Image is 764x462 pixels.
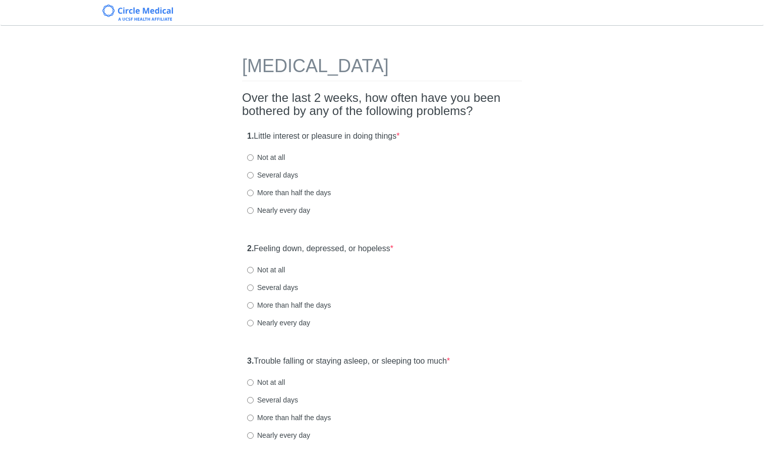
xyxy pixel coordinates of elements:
[247,432,254,439] input: Nearly every day
[247,207,254,214] input: Nearly every day
[247,395,298,405] label: Several days
[247,413,331,423] label: More than half the days
[247,430,310,440] label: Nearly every day
[247,267,254,273] input: Not at all
[247,415,254,421] input: More than half the days
[247,190,254,196] input: More than half the days
[247,170,298,180] label: Several days
[247,357,254,365] strong: 3.
[247,132,254,140] strong: 1.
[247,300,331,310] label: More than half the days
[247,154,254,161] input: Not at all
[247,356,450,367] label: Trouble falling or staying asleep, or sleeping too much
[247,377,285,387] label: Not at all
[247,282,298,293] label: Several days
[247,172,254,179] input: Several days
[247,205,310,215] label: Nearly every day
[247,243,393,255] label: Feeling down, depressed, or hopeless
[102,5,173,21] img: Circle Medical Logo
[247,131,399,142] label: Little interest or pleasure in doing things
[247,244,254,253] strong: 2.
[247,265,285,275] label: Not at all
[247,152,285,162] label: Not at all
[247,397,254,403] input: Several days
[247,188,331,198] label: More than half the days
[242,56,522,81] h1: [MEDICAL_DATA]
[242,91,522,118] h2: Over the last 2 weeks, how often have you been bothered by any of the following problems?
[247,302,254,309] input: More than half the days
[247,318,310,328] label: Nearly every day
[247,284,254,291] input: Several days
[247,320,254,326] input: Nearly every day
[247,379,254,386] input: Not at all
